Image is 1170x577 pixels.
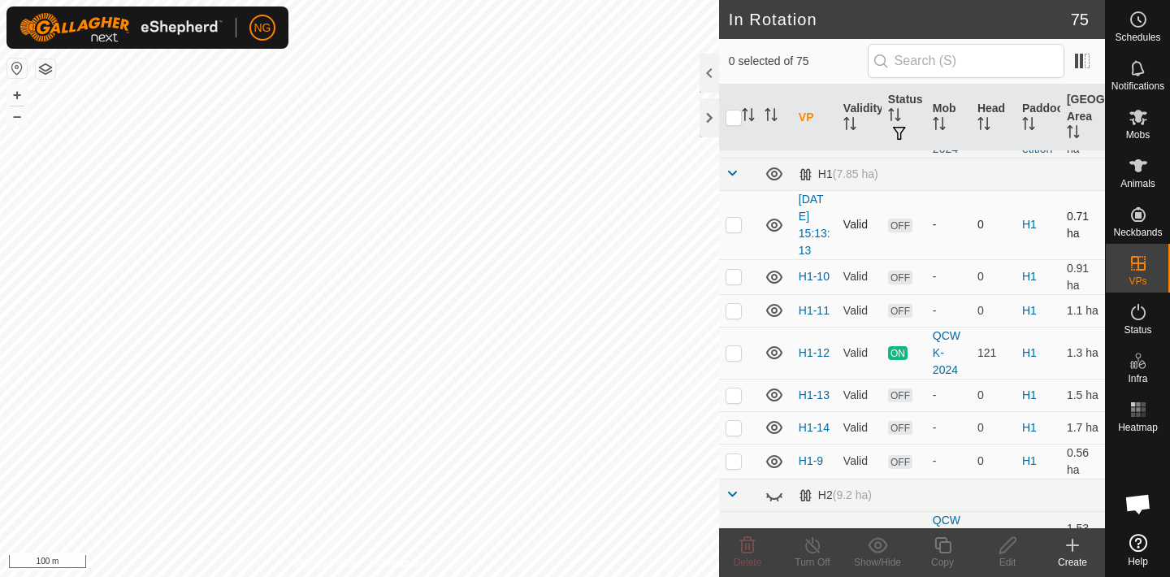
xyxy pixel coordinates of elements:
span: OFF [888,304,912,318]
td: 0 [971,444,1016,479]
div: H2 [799,488,872,502]
span: OFF [888,388,912,402]
span: Infra [1128,374,1147,384]
span: Status [1124,325,1151,335]
span: Animals [1120,179,1155,189]
a: Help [1106,527,1170,573]
p-sorticon: Activate to sort [933,119,946,132]
td: Valid [837,379,882,411]
span: OFF [888,455,912,469]
a: H1 [1022,304,1037,317]
div: - [933,216,964,233]
div: Create [1040,555,1105,570]
span: (7.85 ha) [833,167,878,180]
span: NG [254,20,271,37]
div: QCWK-2024 [933,512,964,563]
span: Help [1128,557,1148,566]
a: Competition [1022,125,1052,155]
td: 121 [971,327,1016,379]
th: Status [882,85,926,151]
td: 0.91 ha [1060,259,1105,294]
h2: In Rotation [729,10,1071,29]
div: - [933,419,964,436]
button: – [7,106,27,126]
td: 1 [971,511,1016,563]
td: 0 [971,411,1016,444]
th: Paddock [1016,85,1060,151]
div: H1 [799,167,878,181]
td: 1.53 ha [1060,511,1105,563]
button: + [7,85,27,105]
span: Neckbands [1113,228,1162,237]
p-sorticon: Activate to sort [1022,119,1035,132]
a: H1 [1022,270,1037,283]
a: H1 [1022,388,1037,401]
div: - [933,387,964,404]
a: H1-14 [799,421,830,434]
td: 1.1 ha [1060,294,1105,327]
span: OFF [888,421,912,435]
span: Delete [734,557,762,568]
td: Valid [837,444,882,479]
td: 1.7 ha [1060,411,1105,444]
a: H1-9 [799,454,823,467]
span: VPs [1129,276,1146,286]
p-sorticon: Activate to sort [977,119,990,132]
a: H1 [1022,218,1037,231]
p-sorticon: Activate to sort [843,119,856,132]
span: OFF [888,271,912,284]
div: Show/Hide [845,555,910,570]
p-sorticon: Activate to sort [765,111,778,124]
td: 1.5 ha [1060,379,1105,411]
div: Open chat [1114,479,1163,528]
span: 75 [1071,7,1089,32]
a: H1 [1022,454,1037,467]
img: Gallagher Logo [19,13,223,42]
div: - [933,268,964,285]
a: H1-10 [799,270,830,283]
th: VP [792,85,837,151]
a: Privacy Policy [295,556,356,570]
a: H1-12 [799,346,830,359]
button: Map Layers [36,59,55,79]
td: 0 [971,259,1016,294]
div: Copy [910,555,975,570]
span: (9.2 ha) [833,488,872,501]
td: 0 [971,379,1016,411]
div: - [933,302,964,319]
td: Valid [837,327,882,379]
div: - [933,453,964,470]
input: Search (S) [868,44,1064,78]
button: Reset Map [7,59,27,78]
span: OFF [888,219,912,232]
div: Turn Off [780,555,845,570]
td: Valid [837,411,882,444]
span: Notifications [1111,81,1164,91]
td: Valid [837,511,882,563]
div: Edit [975,555,1040,570]
span: ON [888,346,908,360]
span: Schedules [1115,33,1160,42]
span: Mobs [1126,130,1150,140]
th: [GEOGRAPHIC_DATA] Area [1060,85,1105,151]
td: Valid [837,259,882,294]
a: H1 [1022,346,1037,359]
td: 0.71 ha [1060,190,1105,259]
th: Mob [926,85,971,151]
p-sorticon: Activate to sort [742,111,755,124]
td: 0.56 ha [1060,444,1105,479]
td: 0 [971,190,1016,259]
td: Valid [837,190,882,259]
td: 0 [971,294,1016,327]
span: Heatmap [1118,423,1158,432]
p-sorticon: Activate to sort [1067,128,1080,141]
div: QCWK-2024 [933,328,964,379]
th: Head [971,85,1016,151]
a: [DATE] 15:13:13 [799,193,830,257]
a: H1-11 [799,304,830,317]
a: H1 [1022,421,1037,434]
span: 0 selected of 75 [729,53,868,70]
th: Validity [837,85,882,151]
a: Contact Us [375,556,423,570]
a: H1-13 [799,388,830,401]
